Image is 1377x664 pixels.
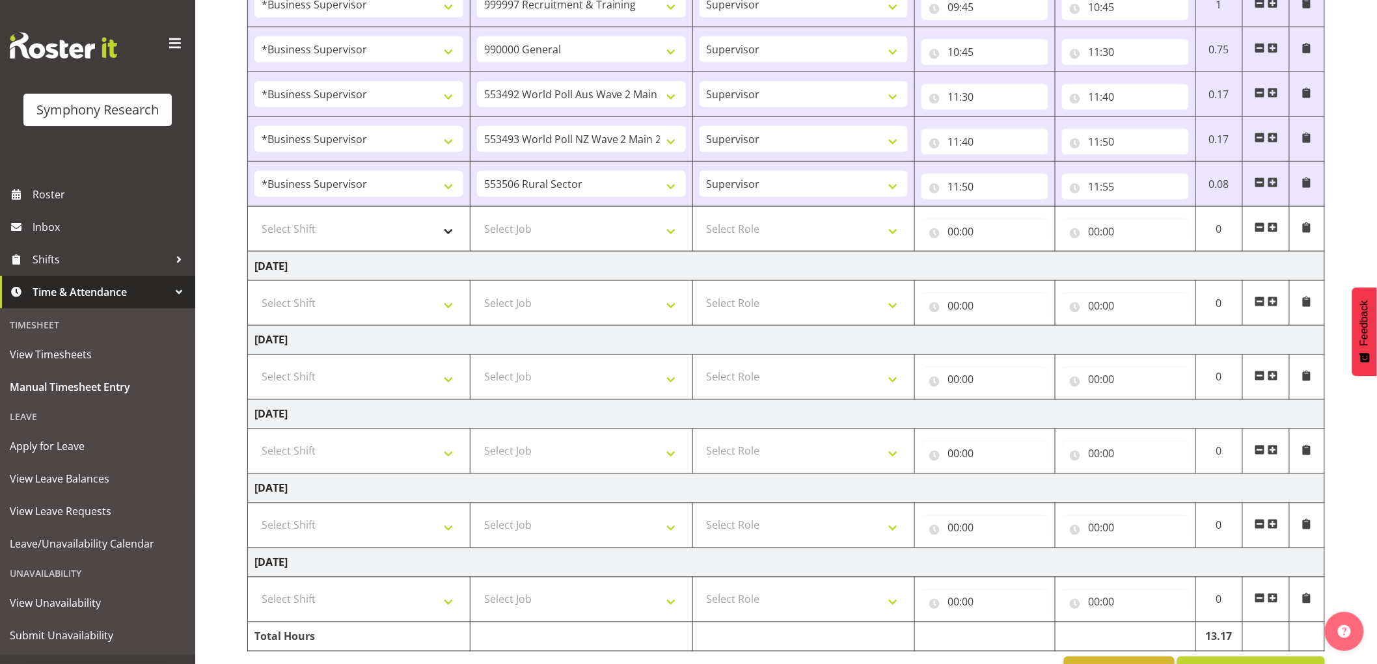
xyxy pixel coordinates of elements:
img: Rosterit website logo [10,33,117,59]
td: 0 [1196,281,1243,326]
input: Click to select... [1062,39,1189,65]
span: View Unavailability [10,593,185,613]
span: Time & Attendance [33,282,169,302]
a: Submit Unavailability [3,619,192,652]
input: Click to select... [921,84,1048,110]
span: Manual Timesheet Entry [10,377,185,397]
td: 0.17 [1196,72,1243,117]
td: 13.17 [1196,622,1243,652]
span: View Leave Balances [10,469,185,488]
input: Click to select... [1062,367,1189,393]
input: Click to select... [1062,219,1189,245]
a: Leave/Unavailability Calendar [3,527,192,560]
input: Click to select... [921,441,1048,467]
span: View Timesheets [10,345,185,364]
span: Feedback [1359,300,1370,346]
input: Click to select... [921,129,1048,155]
td: 0.17 [1196,117,1243,162]
input: Click to select... [921,367,1048,393]
input: Click to select... [1062,129,1189,155]
td: 0.75 [1196,27,1243,72]
span: View Leave Requests [10,501,185,521]
td: [DATE] [248,252,1325,281]
div: Leave [3,403,192,430]
span: Leave/Unavailability Calendar [10,534,185,553]
input: Click to select... [921,589,1048,615]
td: 0 [1196,355,1243,400]
a: View Leave Balances [3,462,192,495]
span: Shifts [33,250,169,269]
td: 0 [1196,207,1243,252]
a: View Timesheets [3,338,192,371]
span: Submit Unavailability [10,626,185,645]
input: Click to select... [921,39,1048,65]
input: Click to select... [1062,515,1189,541]
td: [DATE] [248,474,1325,503]
td: [DATE] [248,326,1325,355]
span: Apply for Leave [10,436,185,456]
td: [DATE] [248,548,1325,578]
div: Unavailability [3,560,192,587]
a: Manual Timesheet Entry [3,371,192,403]
a: View Leave Requests [3,495,192,527]
img: help-xxl-2.png [1338,625,1351,638]
input: Click to select... [921,293,1048,319]
span: Inbox [33,217,189,237]
input: Click to select... [921,174,1048,200]
div: Symphony Research [36,100,159,120]
button: Feedback - Show survey [1352,287,1377,376]
a: View Unavailability [3,587,192,619]
div: Timesheet [3,312,192,338]
td: [DATE] [248,400,1325,429]
span: Roster [33,185,189,204]
input: Click to select... [1062,84,1189,110]
input: Click to select... [1062,174,1189,200]
td: 0 [1196,578,1243,622]
a: Apply for Leave [3,430,192,462]
input: Click to select... [1062,589,1189,615]
td: 0.08 [1196,162,1243,207]
input: Click to select... [921,219,1048,245]
input: Click to select... [1062,441,1189,467]
td: Total Hours [248,622,470,652]
td: 0 [1196,503,1243,548]
input: Click to select... [1062,293,1189,319]
input: Click to select... [921,515,1048,541]
td: 0 [1196,429,1243,474]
